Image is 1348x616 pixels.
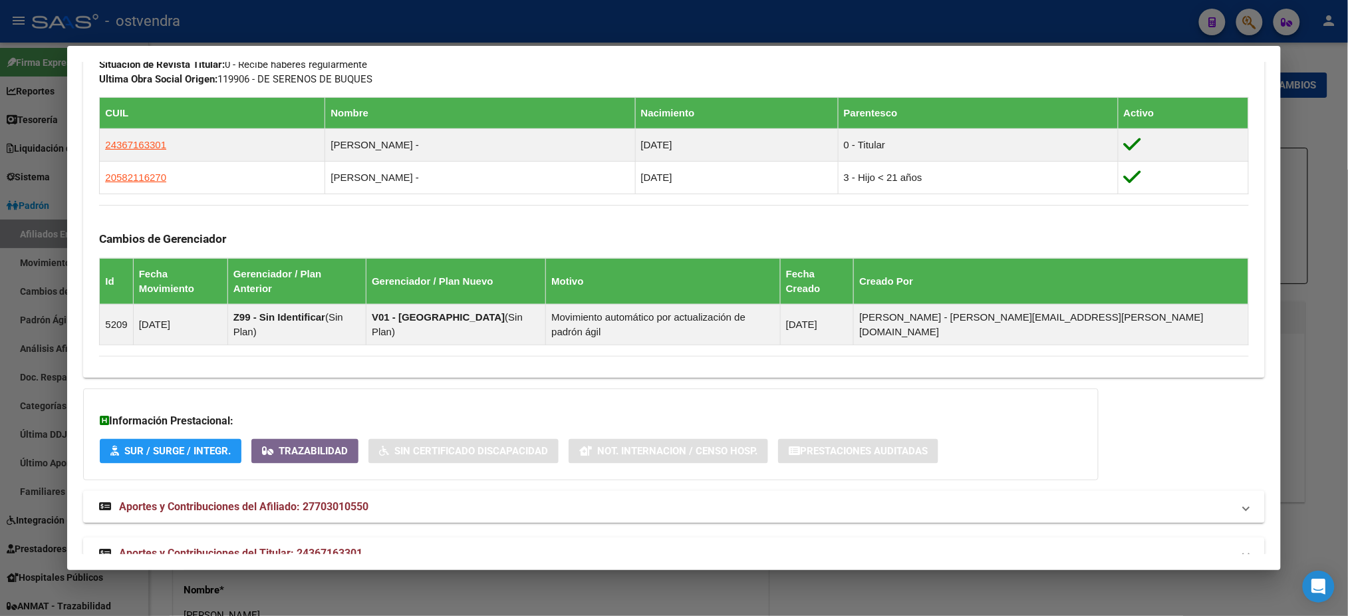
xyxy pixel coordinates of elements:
[394,446,548,458] span: Sin Certificado Discapacidad
[838,128,1118,161] td: 0 - Titular
[372,311,523,337] span: Sin Plan
[133,258,227,304] th: Fecha Movimiento
[133,304,227,345] td: [DATE]
[325,97,635,128] th: Nombre
[780,258,853,304] th: Fecha Creado
[100,258,133,304] th: Id
[233,311,325,323] strong: Z99 - Sin Identificar
[99,59,367,71] span: 0 - Recibe haberes regularmente
[778,439,938,464] button: Prestaciones Auditadas
[854,258,1248,304] th: Creado Por
[366,258,546,304] th: Gerenciador / Plan Nuevo
[854,304,1248,345] td: [PERSON_NAME] - [PERSON_NAME][EMAIL_ADDRESS][PERSON_NAME][DOMAIN_NAME]
[569,439,768,464] button: Not. Internacion / Censo Hosp.
[99,231,1248,246] h3: Cambios de Gerenciador
[119,547,362,559] span: Aportes y Contribuciones del Titular: 24367163301
[1118,97,1248,128] th: Activo
[546,258,781,304] th: Motivo
[124,446,231,458] span: SUR / SURGE / INTEGR.
[100,97,325,128] th: CUIL
[635,161,838,194] td: [DATE]
[800,446,928,458] span: Prestaciones Auditadas
[83,491,1264,523] mat-expansion-panel-header: Aportes y Contribuciones del Afiliado: 27703010550
[325,161,635,194] td: [PERSON_NAME] -
[780,304,853,345] td: [DATE]
[251,439,358,464] button: Trazabilidad
[838,161,1118,194] td: 3 - Hijo < 21 años
[105,139,166,150] span: 24367163301
[100,413,1082,429] h3: Información Prestacional:
[368,439,559,464] button: Sin Certificado Discapacidad
[325,128,635,161] td: [PERSON_NAME] -
[838,97,1118,128] th: Parentesco
[100,304,133,345] td: 5209
[233,311,343,337] span: Sin Plan
[100,439,241,464] button: SUR / SURGE / INTEGR.
[366,304,546,345] td: ( )
[99,73,372,85] span: 119906 - DE SERENOS DE BUQUES
[99,73,217,85] strong: Ultima Obra Social Origen:
[83,538,1264,569] mat-expansion-panel-header: Aportes y Contribuciones del Titular: 24367163301
[546,304,781,345] td: Movimiento automático por actualización de padrón ágil
[597,446,757,458] span: Not. Internacion / Censo Hosp.
[105,172,166,183] span: 20582116270
[372,311,505,323] strong: V01 - [GEOGRAPHIC_DATA]
[279,446,348,458] span: Trazabilidad
[227,258,366,304] th: Gerenciador / Plan Anterior
[119,500,368,513] span: Aportes y Contribuciones del Afiliado: 27703010550
[635,97,838,128] th: Nacimiento
[635,128,838,161] td: [DATE]
[99,59,225,71] strong: Situacion de Revista Titular:
[227,304,366,345] td: ( )
[1303,571,1335,603] div: Open Intercom Messenger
